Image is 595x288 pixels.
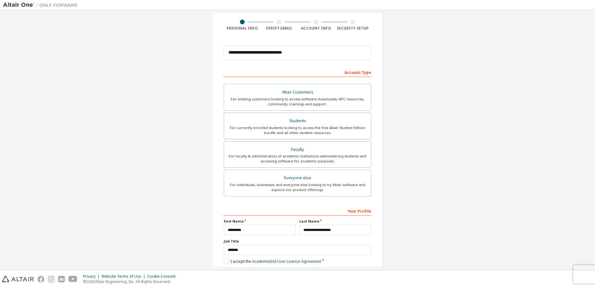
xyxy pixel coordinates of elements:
div: For faculty & administrators of academic institutions administering students and accessing softwa... [228,154,367,164]
img: altair_logo.svg [2,276,34,282]
img: linkedin.svg [58,276,65,282]
div: Privacy [83,274,101,279]
div: Your Profile [224,206,371,216]
div: Altair Customers [228,88,367,97]
img: facebook.svg [38,276,44,282]
div: Personal Info [224,26,261,31]
img: instagram.svg [48,276,54,282]
div: Verify Email [261,26,298,31]
label: Job Title [224,239,371,244]
div: Cookie Consent [147,274,179,279]
label: Last Name [299,219,371,224]
div: For individuals, businesses and everyone else looking to try Altair software and explore our prod... [228,182,367,192]
div: Faculty [228,145,367,154]
div: Everyone else [228,174,367,182]
div: Security Setup [335,26,372,31]
div: Account Type [224,67,371,77]
label: I accept the [224,259,321,264]
img: Altair One [3,2,81,8]
p: © 2025 Altair Engineering, Inc. All Rights Reserved. [83,279,179,284]
img: youtube.svg [68,276,77,282]
div: For currently enrolled students looking to access the free Altair Student Edition bundle and all ... [228,125,367,135]
div: Website Terms of Use [101,274,147,279]
div: Account Info [297,26,335,31]
div: For existing customers looking to access software downloads, HPC resources, community, trainings ... [228,97,367,107]
label: First Name [224,219,296,224]
a: Academic End-User License Agreement [252,259,321,264]
div: Students [228,117,367,125]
